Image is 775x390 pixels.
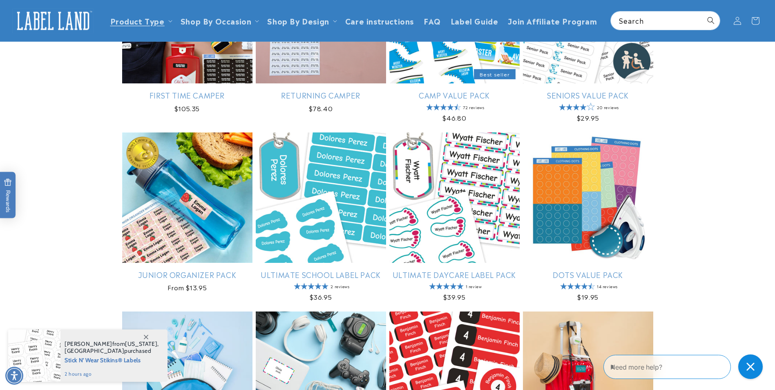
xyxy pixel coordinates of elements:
a: Label Guide [446,11,503,30]
iframe: Gorgias Floating Chat [603,352,767,382]
span: Join Affiliate Program [508,16,597,25]
a: Join Affiliate Program [503,11,602,30]
summary: Product Type [105,11,176,30]
span: [US_STATE] [125,340,157,347]
span: 2 hours ago [65,370,159,378]
a: Returning Camper [256,90,386,100]
img: Label Land [12,8,94,34]
span: from , purchased [65,341,159,354]
div: Accessibility Menu [5,367,23,385]
span: Label Guide [451,16,498,25]
span: FAQ [424,16,441,25]
a: Care instructions [340,11,419,30]
a: Ultimate Daycare Label Pack [389,270,520,279]
a: Seniors Value Pack [523,90,653,100]
a: FAQ [419,11,446,30]
iframe: Sign Up via Text for Offers [7,325,103,349]
a: Camp Value Pack [389,90,520,100]
a: Shop By Design [267,15,329,26]
a: First Time Camper [122,90,252,100]
a: Dots Value Pack [523,270,653,279]
a: Junior Organizer Pack [122,270,252,279]
span: Rewards [4,179,12,213]
a: Ultimate School Label Pack [256,270,386,279]
span: Shop By Occasion [181,16,252,25]
span: [GEOGRAPHIC_DATA] [65,347,124,354]
summary: Shop By Occasion [176,11,263,30]
button: Search [702,11,720,29]
span: Stick N' Wear Stikins® Labels [65,354,159,365]
a: Product Type [110,15,165,26]
a: Label Land [9,5,97,36]
span: Care instructions [345,16,414,25]
summary: Shop By Design [262,11,340,30]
